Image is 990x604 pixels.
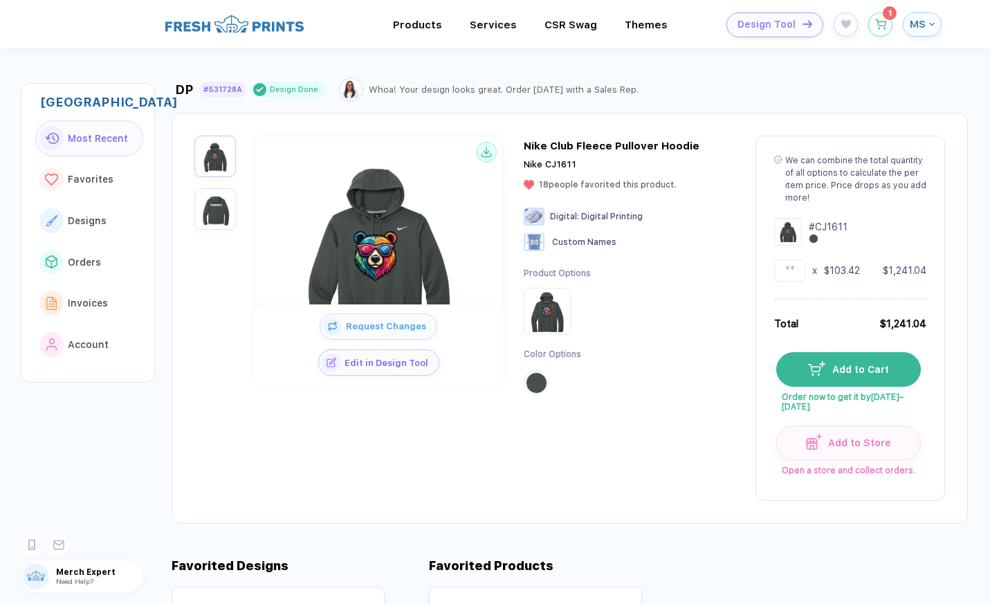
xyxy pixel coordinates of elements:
[203,85,242,94] div: #531728A
[46,338,57,351] img: link to icon
[68,339,109,350] span: Account
[68,257,101,268] span: Orders
[776,352,921,387] button: iconAdd to Cart
[581,212,643,221] span: Digital Printing
[165,13,304,35] img: logo
[822,437,892,448] span: Add to Store
[35,327,143,363] button: link to iconAccount
[806,434,822,450] img: icon
[470,19,517,31] div: ServicesToggle dropdown menu
[198,192,232,226] img: 1760152799995hlwuz_nt_back.png
[175,82,194,97] div: DP
[808,361,825,375] img: icon
[46,297,57,310] img: link to icon
[524,140,699,152] div: Nike Club Fleece Pullover Hoodie
[776,387,919,412] span: Order now to get it by [DATE]–[DATE]
[785,154,926,204] div: We can combine the total quantity of all options to calculate the per item price. Price drops as ...
[35,203,143,239] button: link to iconDesigns
[550,212,579,221] span: Digital :
[910,18,926,30] span: MS
[369,84,639,95] div: Whoa! Your design looks great. Order [DATE] with a Sales Rep.
[824,264,860,277] div: $103.42
[41,95,143,109] div: South Pointe C
[270,84,318,95] div: Design Done
[56,567,143,577] span: Merch Expert
[803,20,812,28] img: icon
[526,291,568,332] img: Product Option
[726,12,823,37] button: Design Toolicon
[524,349,591,360] div: Color Options
[552,237,616,247] span: Custom Names
[883,264,926,277] div: $1,241.04
[56,577,93,585] span: Need Help?
[774,316,798,331] div: Total
[68,215,107,226] span: Designs
[46,255,57,268] img: link to icon
[35,285,143,321] button: link to iconInvoices
[341,80,361,100] img: Sophie.png
[35,120,143,156] button: link to iconMost Recent
[879,316,926,331] div: $1,241.04
[393,19,442,31] div: ProductsToggle dropdown menu chapters
[809,220,847,234] div: # CJ1611
[45,133,59,145] img: link to icon
[268,143,489,364] img: 1760152799995xqwjm_nt_front.png
[524,208,544,226] img: Digital
[35,162,143,198] button: link to iconFavorites
[737,19,796,30] span: Design Tool
[524,233,544,251] img: Custom Names
[524,159,576,170] span: Nike CJ1611
[45,174,58,185] img: link to icon
[776,425,921,460] button: iconAdd to Store
[320,313,437,340] button: iconRequest Changes
[318,349,439,376] button: iconEdit in Design Tool
[198,139,232,174] img: 1760152799995xqwjm_nt_front.png
[323,317,342,336] img: icon
[625,19,668,31] div: ThemesToggle dropdown menu
[342,321,437,331] span: Request Changes
[776,460,919,475] span: Open a store and collect orders.
[888,9,892,17] span: 1
[524,268,591,280] div: Product Options
[544,19,597,31] div: CSR SwagToggle dropdown menu
[903,12,942,37] button: MS
[35,244,143,280] button: link to iconOrders
[883,6,897,20] sup: 1
[539,180,677,190] span: 18 people favorited this product.
[774,218,802,246] img: Design Group Summary Cell
[322,354,340,372] img: icon
[340,358,439,368] span: Edit in Design Tool
[429,558,553,573] div: Favorited Products
[46,215,57,226] img: link to icon
[68,298,108,309] span: Invoices
[172,558,288,573] div: Favorited Designs
[812,264,817,277] div: x
[825,364,889,375] span: Add to Cart
[23,563,49,589] img: user profile
[68,174,113,185] span: Favorites
[68,133,128,144] span: Most Recent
